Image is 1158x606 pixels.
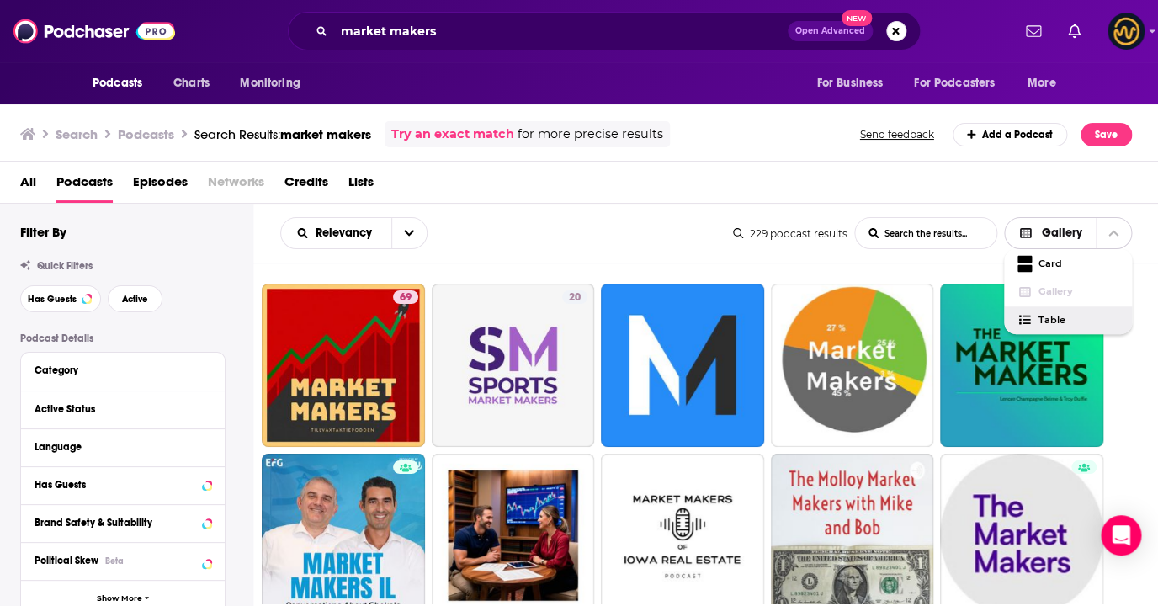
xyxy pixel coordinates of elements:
[35,398,211,419] button: Active Status
[35,555,98,566] span: Political Skew
[173,72,210,95] span: Charts
[35,474,211,495] button: Has Guests
[37,260,93,272] span: Quick Filters
[569,290,581,306] span: 20
[953,123,1068,146] a: Add a Podcast
[240,72,300,95] span: Monitoring
[162,67,220,99] a: Charts
[93,72,142,95] span: Podcasts
[133,168,188,203] a: Episodes
[1108,13,1145,50] button: Show profile menu
[1108,13,1145,50] span: Logged in as LowerStreet
[288,12,921,50] div: Search podcasts, credits, & more...
[108,285,162,312] button: Active
[855,127,939,141] button: Send feedback
[903,67,1019,99] button: open menu
[1042,227,1082,239] span: Gallery
[105,555,124,566] div: Beta
[1081,123,1132,146] button: Save
[97,594,142,603] span: Show More
[20,285,101,312] button: Has Guests
[194,126,371,142] a: Search Results:market makers
[518,125,663,144] span: for more precise results
[35,550,211,571] button: Political SkewBeta
[940,284,1103,447] a: 1
[20,168,36,203] a: All
[122,295,148,304] span: Active
[316,227,378,239] span: Relevancy
[280,217,428,249] h2: Choose List sort
[28,295,77,304] span: Has Guests
[788,21,873,41] button: Open AdvancedNew
[334,18,788,45] input: Search podcasts, credits, & more...
[1061,17,1087,45] a: Show notifications dropdown
[35,479,197,491] div: Has Guests
[35,512,211,533] button: Brand Safety & Suitability
[562,290,587,304] a: 20
[733,227,847,240] div: 229 podcast results
[280,126,371,142] span: market makers
[1028,72,1056,95] span: More
[262,284,425,447] a: 69
[400,290,412,306] span: 69
[1019,17,1048,45] a: Show notifications dropdown
[118,126,174,142] h3: Podcasts
[35,441,200,453] div: Language
[1004,217,1133,249] button: Choose View
[805,67,904,99] button: open menu
[1101,515,1141,555] div: Open Intercom Messenger
[20,332,226,344] p: Podcast Details
[1038,259,1118,268] span: Card
[795,27,865,35] span: Open Advanced
[816,72,883,95] span: For Business
[208,168,264,203] span: Networks
[284,168,328,203] a: Credits
[432,284,595,447] a: 20
[56,168,113,203] a: Podcasts
[393,290,418,304] a: 69
[56,126,98,142] h3: Search
[914,72,995,95] span: For Podcasters
[391,125,514,144] a: Try an exact match
[348,168,374,203] a: Lists
[391,218,427,248] button: open menu
[842,10,872,26] span: New
[35,517,197,529] div: Brand Safety & Suitability
[228,67,321,99] button: open menu
[1016,67,1077,99] button: open menu
[1038,287,1118,296] span: Gallery
[1038,316,1118,325] span: Table
[281,227,391,239] button: open menu
[20,224,66,240] h2: Filter By
[35,364,200,376] div: Category
[194,126,371,142] div: Search Results:
[1108,13,1145,50] img: User Profile
[13,15,175,47] img: Podchaser - Follow, Share and Rate Podcasts
[35,436,211,457] button: Language
[35,403,200,415] div: Active Status
[81,67,164,99] button: open menu
[35,359,211,380] button: Category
